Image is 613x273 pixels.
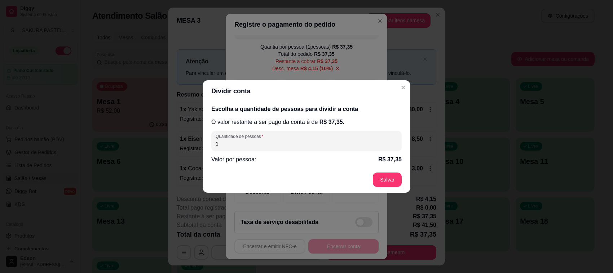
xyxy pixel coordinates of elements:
button: Close [397,82,409,93]
h2: Escolha a quantidade de pessoas para dividir a conta [211,105,402,113]
p: O valor restante a ser pago da conta é de [211,118,402,126]
p: R$ 37,35 [378,155,402,164]
label: Quantidade de pessoas [216,133,266,139]
span: R$ 37,35 . [319,119,344,125]
input: Quantidade de pessoas [216,140,397,147]
p: Valor por pessoa: [211,155,256,164]
header: Dividir conta [203,80,410,102]
button: Salvar [373,173,402,187]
